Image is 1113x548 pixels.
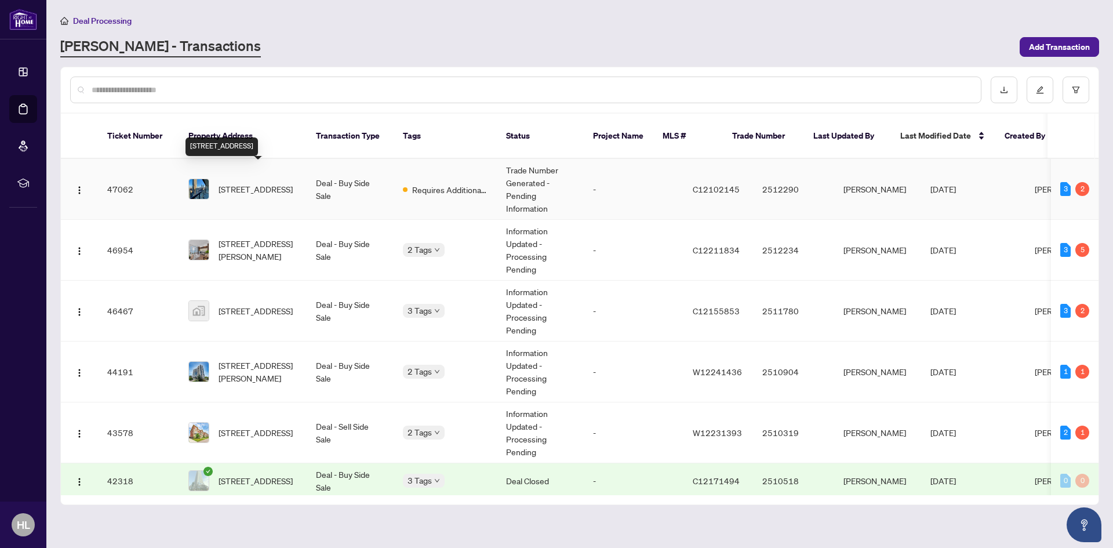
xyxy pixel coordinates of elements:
span: [DATE] [930,184,956,194]
td: Deal - Buy Side Sale [307,159,394,220]
button: Add Transaction [1020,37,1099,57]
img: thumbnail-img [189,301,209,321]
td: 47062 [98,159,179,220]
th: Property Address [179,114,307,159]
th: Status [497,114,584,159]
div: 2 [1075,182,1089,196]
button: Logo [70,180,89,198]
div: 1 [1075,365,1089,379]
div: 0 [1060,474,1071,488]
span: Last Modified Date [900,129,971,142]
span: C12171494 [693,476,740,486]
span: filter [1072,86,1080,94]
button: filter [1063,77,1089,103]
td: [PERSON_NAME] [834,281,921,342]
td: Information Updated - Processing Pending [497,342,584,402]
span: Requires Additional Docs [412,183,488,196]
span: [PERSON_NAME] [1035,184,1097,194]
span: down [434,430,440,436]
div: 5 [1075,243,1089,257]
td: Information Updated - Processing Pending [497,220,584,281]
button: Logo [70,423,89,442]
td: [PERSON_NAME] [834,159,921,220]
td: [PERSON_NAME] [834,342,921,402]
span: [STREET_ADDRESS][PERSON_NAME] [219,237,297,263]
span: HL [17,517,30,533]
span: [PERSON_NAME] [1035,306,1097,316]
td: - [584,159,683,220]
div: [STREET_ADDRESS] [185,137,258,156]
td: 46954 [98,220,179,281]
span: [STREET_ADDRESS] [219,304,293,317]
div: 2 [1075,304,1089,318]
span: [DATE] [930,306,956,316]
span: 3 Tags [408,474,432,487]
td: Deal Closed [497,463,584,499]
td: Deal - Sell Side Sale [307,402,394,463]
td: 44191 [98,342,179,402]
th: Last Modified Date [891,114,995,159]
td: 2511780 [753,281,834,342]
td: - [584,463,683,499]
th: Transaction Type [307,114,394,159]
td: 46467 [98,281,179,342]
img: Logo [75,307,84,317]
span: edit [1036,86,1044,94]
div: 3 [1060,304,1071,318]
td: 2510319 [753,402,834,463]
span: [DATE] [930,366,956,377]
th: Ticket Number [98,114,179,159]
img: thumbnail-img [189,179,209,199]
span: home [60,17,68,25]
span: [DATE] [930,427,956,438]
td: - [584,220,683,281]
th: MLS # [653,114,723,159]
span: down [434,247,440,253]
span: down [434,308,440,314]
span: W12241436 [693,366,742,377]
td: Deal - Buy Side Sale [307,281,394,342]
span: check-circle [203,467,213,476]
span: [DATE] [930,245,956,255]
div: 1 [1060,365,1071,379]
td: 2512290 [753,159,834,220]
span: W12231393 [693,427,742,438]
img: Logo [75,246,84,256]
td: 42318 [98,463,179,499]
th: Trade Number [723,114,804,159]
img: thumbnail-img [189,471,209,491]
span: [PERSON_NAME] [1035,476,1097,486]
td: Deal - Buy Side Sale [307,342,394,402]
span: [STREET_ADDRESS][PERSON_NAME] [219,359,297,384]
button: edit [1027,77,1053,103]
span: 3 Tags [408,304,432,317]
td: 2512234 [753,220,834,281]
td: Information Updated - Processing Pending [497,402,584,463]
img: Logo [75,477,84,487]
img: Logo [75,368,84,378]
span: [STREET_ADDRESS] [219,183,293,195]
a: [PERSON_NAME] - Transactions [60,37,261,57]
img: Logo [75,186,84,195]
img: Logo [75,429,84,438]
td: - [584,281,683,342]
th: Tags [394,114,497,159]
img: thumbnail-img [189,362,209,382]
th: Created By [995,114,1065,159]
button: Logo [70,241,89,259]
span: C12102145 [693,184,740,194]
td: Trade Number Generated - Pending Information [497,159,584,220]
span: Deal Processing [73,16,132,26]
td: 2510904 [753,342,834,402]
span: 2 Tags [408,365,432,378]
span: [STREET_ADDRESS] [219,426,293,439]
span: Add Transaction [1029,38,1090,56]
span: 2 Tags [408,426,432,439]
span: down [434,369,440,375]
td: [PERSON_NAME] [834,220,921,281]
button: Open asap [1067,507,1101,542]
button: download [991,77,1017,103]
td: - [584,342,683,402]
th: Last Updated By [804,114,891,159]
button: Logo [70,302,89,320]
